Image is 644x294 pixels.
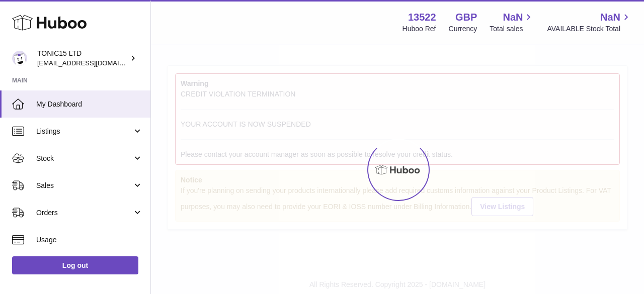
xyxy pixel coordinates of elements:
[36,127,132,136] span: Listings
[503,11,523,24] span: NaN
[403,24,436,34] div: Huboo Ref
[547,11,632,34] a: NaN AVAILABLE Stock Total
[36,100,143,109] span: My Dashboard
[600,11,620,24] span: NaN
[490,24,534,34] span: Total sales
[490,11,534,34] a: NaN Total sales
[449,24,477,34] div: Currency
[36,235,143,245] span: Usage
[12,51,27,66] img: internalAdmin-13522@internal.huboo.com
[408,11,436,24] strong: 13522
[36,181,132,190] span: Sales
[37,59,148,67] span: [EMAIL_ADDRESS][DOMAIN_NAME]
[36,208,132,218] span: Orders
[36,154,132,163] span: Stock
[547,24,632,34] span: AVAILABLE Stock Total
[12,256,138,274] a: Log out
[37,49,128,68] div: TONIC15 LTD
[455,11,477,24] strong: GBP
